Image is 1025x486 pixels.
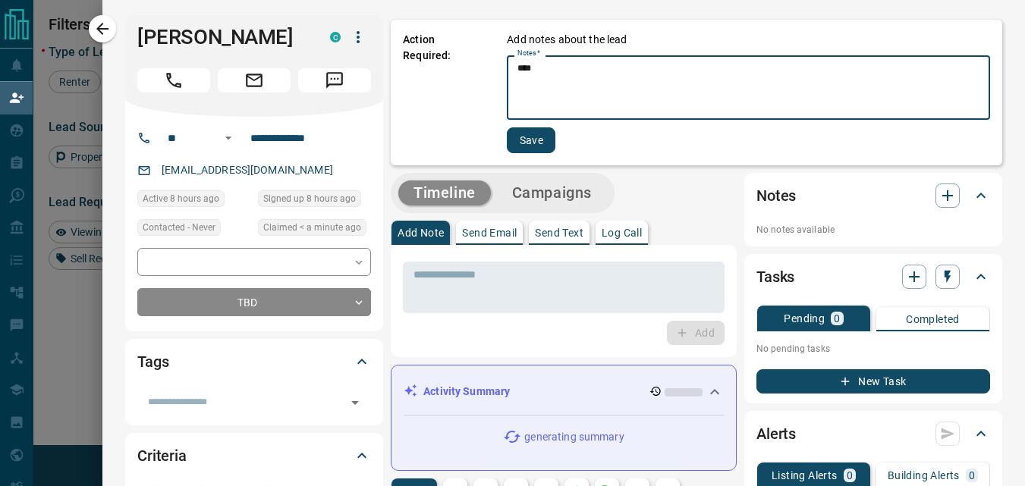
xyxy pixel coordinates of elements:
p: Activity Summary [423,384,510,400]
p: Listing Alerts [772,470,838,481]
div: Alerts [756,415,990,452]
p: Add notes about the lead [507,32,627,48]
span: Message [298,68,371,92]
p: 0 [834,313,840,324]
p: Send Email [462,227,517,238]
span: Claimed < a minute ago [263,220,361,235]
button: Save [507,127,555,153]
p: Action Required: [403,32,484,153]
button: Timeline [398,180,491,205]
span: Contacted - Never [143,220,215,235]
p: No notes available [756,223,990,237]
p: Completed [906,314,960,325]
p: 0 [847,470,853,481]
h2: Criteria [137,444,187,468]
h2: Alerts [756,422,796,446]
div: Tasks [756,259,990,295]
div: condos.ca [330,32,341,42]
div: Tags [137,343,371,380]
div: TBD [137,288,371,316]
p: Building Alerts [888,470,960,481]
span: Email [218,68,291,92]
p: Send Text [535,227,583,238]
p: Pending [784,313,825,324]
button: New Task [756,369,990,394]
div: Activity Summary [404,378,724,406]
div: Wed Aug 13 2025 [137,190,250,212]
button: Open [344,392,366,413]
span: Active 8 hours ago [143,191,219,206]
div: Notes [756,177,990,214]
h2: Notes [756,183,796,208]
p: 0 [969,470,975,481]
span: Signed up 8 hours ago [263,191,356,206]
p: No pending tasks [756,337,990,360]
h1: [PERSON_NAME] [137,25,307,49]
div: Wed Aug 13 2025 [258,190,371,212]
a: [EMAIL_ADDRESS][DOMAIN_NAME] [162,164,333,176]
button: Campaigns [497,180,607,205]
button: Open [219,129,237,147]
h2: Tags [137,350,168,374]
p: generating summary [524,429,624,445]
span: Call [137,68,210,92]
h2: Tasks [756,265,794,289]
div: Criteria [137,437,371,474]
div: Thu Aug 14 2025 [258,219,371,240]
p: Log Call [602,227,642,238]
label: Notes [517,49,540,58]
p: Add Note [398,227,444,238]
